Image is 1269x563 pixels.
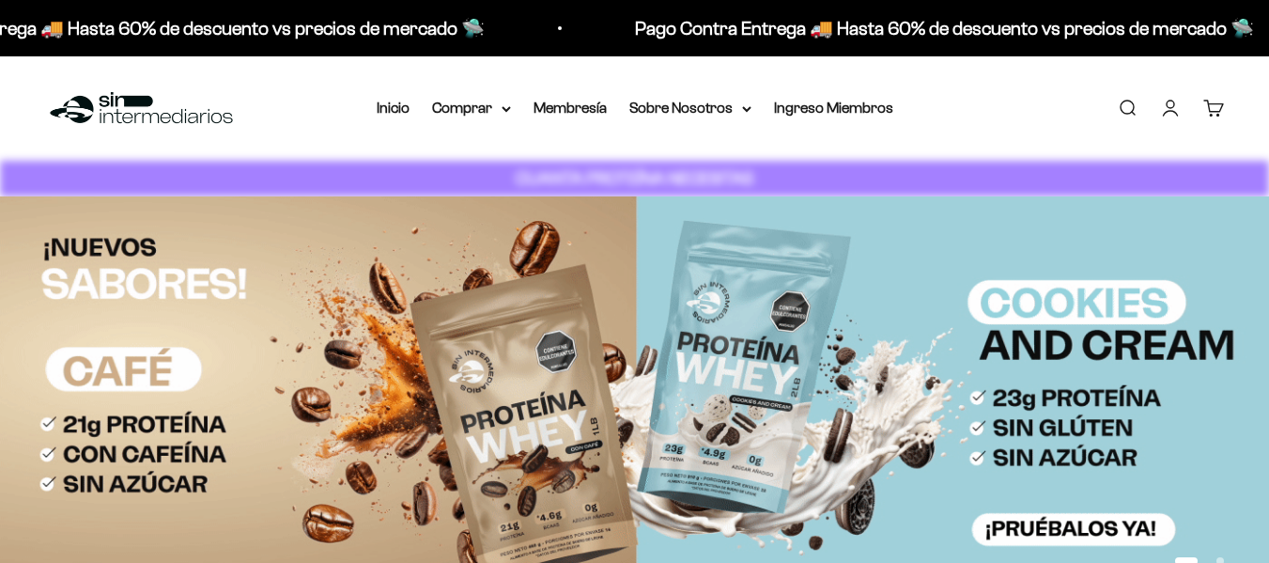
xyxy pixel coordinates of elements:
[432,96,511,120] summary: Comprar
[377,100,410,116] a: Inicio
[629,96,751,120] summary: Sobre Nosotros
[635,13,1254,43] p: Pago Contra Entrega 🚚 Hasta 60% de descuento vs precios de mercado 🛸
[774,100,893,116] a: Ingreso Miembros
[516,168,753,188] strong: CUANTA PROTEÍNA NECESITAS
[534,100,607,116] a: Membresía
